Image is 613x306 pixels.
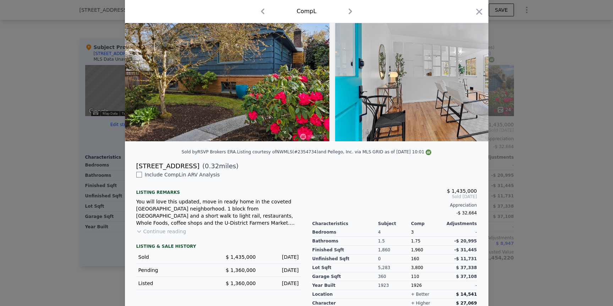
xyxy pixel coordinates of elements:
span: $ 37,338 [456,265,477,270]
span: $ 37,108 [456,274,477,279]
span: Sold [DATE] [312,194,477,200]
div: 1923 [378,281,411,290]
div: Sold by RSVP Brokers ERA . [182,149,237,154]
span: 0.32 [205,162,219,170]
span: 3 [411,230,414,235]
span: $ 1,360,000 [226,280,256,286]
div: Sold [138,253,213,261]
div: 1,860 [378,246,411,255]
div: Lot Sqft [312,263,378,272]
div: 0 [378,255,411,263]
button: Continue reading [136,228,186,235]
div: + higher [411,300,430,306]
div: [STREET_ADDRESS] [136,161,199,171]
span: $ 14,541 [456,292,477,297]
div: Listing courtesy of NWMLS (#2354734) and Pellego, Inc. via MLS GRID as of [DATE] 10:01 [237,149,432,154]
span: -$ 20,995 [454,239,477,244]
div: LISTING & SALE HISTORY [136,244,301,251]
div: Finished Sqft [312,246,378,255]
div: Appreciation [312,202,477,208]
div: + better [411,291,429,297]
div: Listed [138,280,213,287]
div: [DATE] [262,267,299,274]
div: Listing remarks [136,184,301,195]
div: Year Built [312,281,378,290]
div: [DATE] [262,253,299,261]
div: 1.75 [411,237,444,246]
img: Property Img [125,5,329,141]
div: - [444,228,477,237]
div: Pending [138,267,213,274]
span: 1,960 [411,247,423,252]
div: You will love this updated, move in ready home in the coveted [GEOGRAPHIC_DATA] neighborhood. 1 b... [136,198,301,226]
span: 3,800 [411,265,423,270]
div: [DATE] [262,280,299,287]
div: Comp L [297,7,317,16]
div: Characteristics [312,221,378,226]
span: $ 1,360,000 [226,267,256,273]
span: Include Comp L in ARV Analysis [142,172,223,177]
div: 4 [378,228,411,237]
span: 160 [411,256,419,261]
div: Bedrooms [312,228,378,237]
div: Unfinished Sqft [312,255,378,263]
span: 110 [411,274,419,279]
span: $ 1,435,000 [226,254,256,260]
span: -$ 32,664 [456,211,477,215]
div: Bathrooms [312,237,378,246]
div: location [312,290,378,299]
img: NWMLS Logo [426,149,431,155]
div: 360 [378,272,411,281]
div: Comp [411,221,444,226]
div: 1.5 [378,237,411,246]
span: $ 1,435,000 [447,188,477,194]
div: Garage Sqft [312,272,378,281]
span: -$ 31,445 [454,247,477,252]
span: $ 27,069 [456,301,477,306]
span: ( miles) [199,161,239,171]
div: Adjustments [444,221,477,226]
div: - [444,281,477,290]
img: Property Img [335,5,540,141]
div: 1926 [411,281,444,290]
div: Subject [378,221,411,226]
div: 5,283 [378,263,411,272]
span: -$ 11,731 [454,256,477,261]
